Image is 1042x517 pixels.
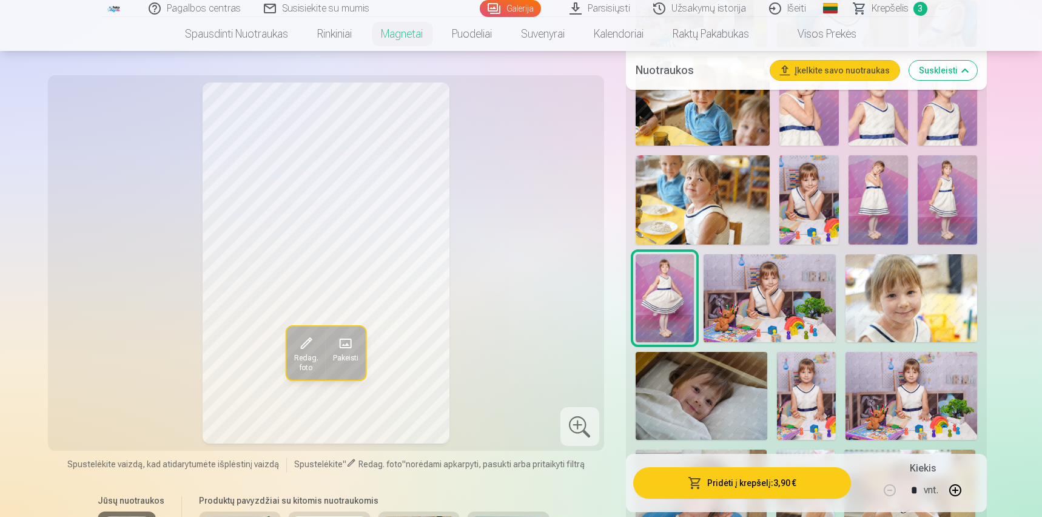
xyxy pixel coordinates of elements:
[325,326,365,380] button: Pakeisti
[659,17,764,51] a: Raktų pakabukas
[294,353,318,373] span: Redag. foto
[294,459,343,469] span: Spustelėkite
[406,459,585,469] span: norėdami apkarpyti, pasukti arba pritaikyti filtrą
[913,2,927,16] span: 3
[872,1,909,16] span: Krepšelis
[343,459,346,469] span: "
[438,17,507,51] a: Puodeliai
[636,62,761,79] h5: Nuotraukos
[171,17,303,51] a: Spausdinti nuotraukas
[358,459,402,469] span: Redag. foto
[909,61,977,80] button: Suskleisti
[580,17,659,51] a: Kalendoriai
[303,17,367,51] a: Rinkiniai
[194,495,554,507] h6: Produktų pavyzdžiai su kitomis nuotraukomis
[910,461,936,476] h5: Kiekis
[402,459,406,469] span: "
[332,353,358,363] span: Pakeisti
[286,326,325,380] button: Redag. foto
[924,476,938,505] div: vnt.
[367,17,438,51] a: Magnetai
[507,17,580,51] a: Suvenyrai
[107,5,121,12] img: /fa2
[770,61,899,80] button: Įkelkite savo nuotraukas
[764,17,872,51] a: Visos prekės
[67,458,279,470] span: Spustelėkite vaizdą, kad atidarytumėte išplėstinį vaizdą
[98,495,164,507] h6: Jūsų nuotraukos
[633,467,851,499] button: Pridėti į krepšelį:3,90 €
